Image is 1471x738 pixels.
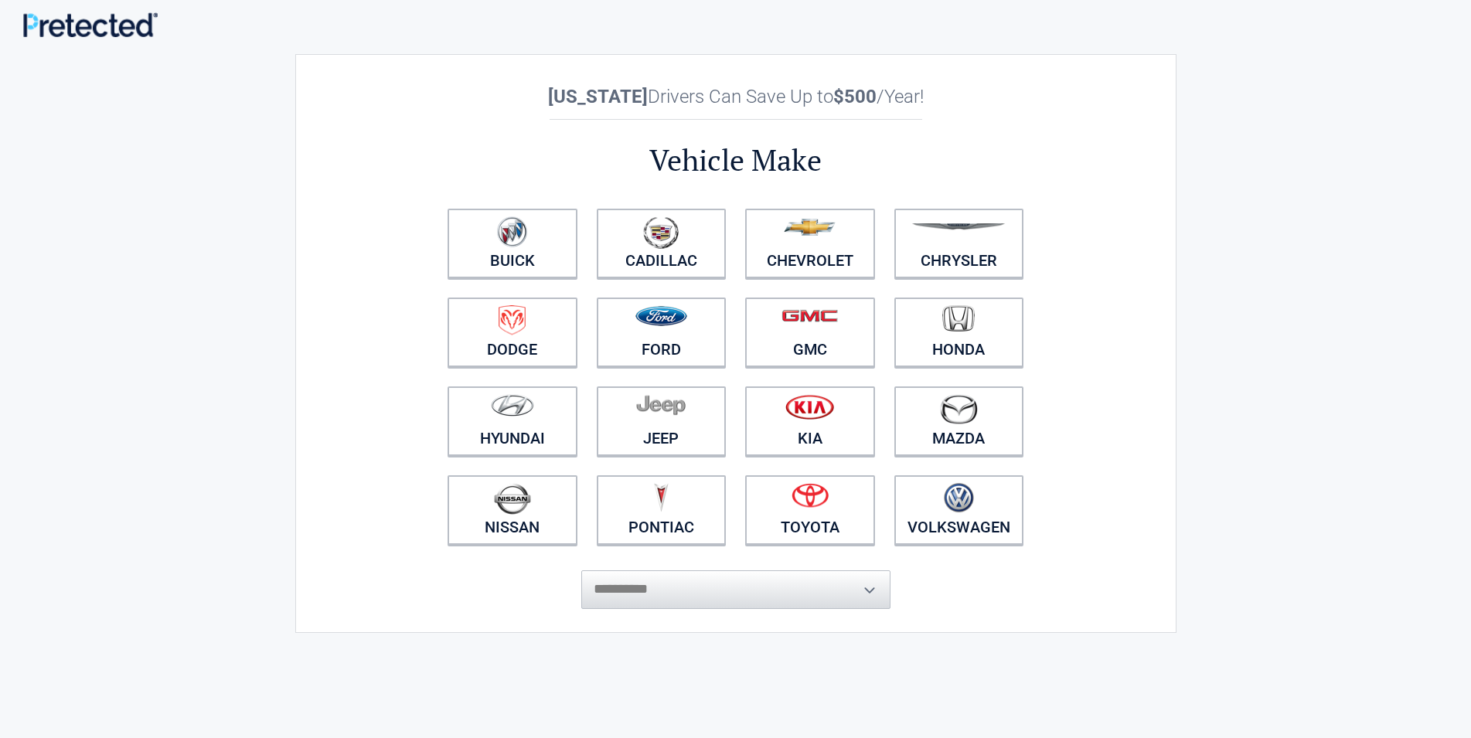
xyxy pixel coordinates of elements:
img: gmc [781,309,838,322]
h2: Vehicle Make [438,141,1033,180]
img: pontiac [653,483,669,512]
img: mazda [939,394,978,424]
img: chevrolet [784,219,836,236]
img: toyota [792,483,829,508]
a: Cadillac [597,209,727,278]
img: jeep [636,394,686,416]
a: Chrysler [894,209,1024,278]
img: hyundai [491,394,534,417]
a: Nissan [448,475,577,545]
img: kia [785,394,834,420]
a: Ford [597,298,727,367]
b: $500 [833,86,877,107]
img: volkswagen [944,483,974,513]
img: nissan [494,483,531,515]
a: Chevrolet [745,209,875,278]
a: Mazda [894,386,1024,456]
img: dodge [499,305,526,335]
a: Volkswagen [894,475,1024,545]
h2: Drivers Can Save Up to /Year [438,86,1033,107]
a: Jeep [597,386,727,456]
a: GMC [745,298,875,367]
img: Main Logo [23,12,158,37]
img: cadillac [643,216,679,249]
a: Hyundai [448,386,577,456]
a: Honda [894,298,1024,367]
a: Toyota [745,475,875,545]
img: chrysler [911,223,1006,230]
b: [US_STATE] [548,86,648,107]
a: Pontiac [597,475,727,545]
a: Dodge [448,298,577,367]
img: buick [497,216,527,247]
img: honda [942,305,975,332]
a: Kia [745,386,875,456]
img: ford [635,306,687,326]
a: Buick [448,209,577,278]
